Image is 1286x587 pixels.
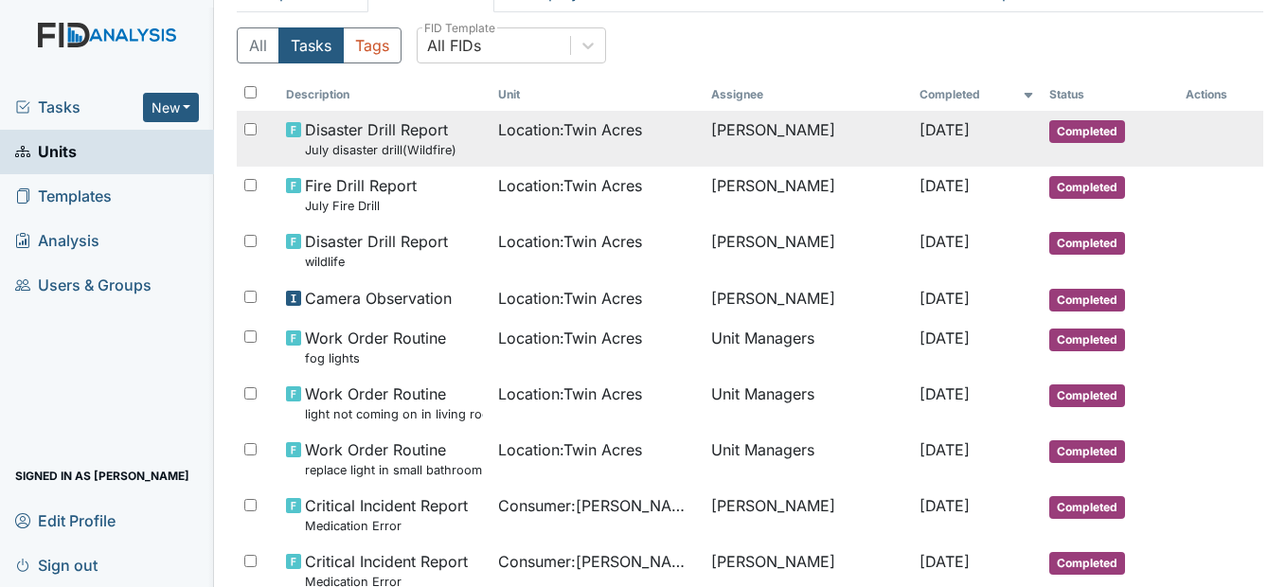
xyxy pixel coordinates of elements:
[278,27,344,63] button: Tasks
[1049,440,1125,463] span: Completed
[704,79,912,111] th: Assignee
[305,118,456,159] span: Disaster Drill Report July disaster drill(Wildfire)
[1178,79,1263,111] th: Actions
[498,327,642,349] span: Location : Twin Acres
[244,86,257,98] input: Toggle All Rows Selected
[498,550,696,573] span: Consumer : [PERSON_NAME][GEOGRAPHIC_DATA]
[498,118,642,141] span: Location : Twin Acres
[920,329,970,347] span: [DATE]
[704,319,912,375] td: Unit Managers
[704,167,912,222] td: [PERSON_NAME]
[1049,289,1125,311] span: Completed
[1049,384,1125,407] span: Completed
[498,438,642,461] span: Location : Twin Acres
[305,327,446,367] span: Work Order Routine fog lights
[920,384,970,403] span: [DATE]
[305,230,448,271] span: Disaster Drill Report wildlife
[920,232,970,251] span: [DATE]
[427,34,481,57] div: All FIDs
[305,461,484,479] small: replace light in small bathroom near bedroom 5
[920,496,970,515] span: [DATE]
[305,287,452,310] span: Camera Observation
[1049,329,1125,351] span: Completed
[704,222,912,278] td: [PERSON_NAME]
[305,405,484,423] small: light not coming on in living room
[704,431,912,487] td: Unit Managers
[704,279,912,319] td: [PERSON_NAME]
[912,79,1043,111] th: Toggle SortBy
[920,176,970,195] span: [DATE]
[15,271,152,300] span: Users & Groups
[1049,120,1125,143] span: Completed
[498,174,642,197] span: Location : Twin Acres
[920,552,970,571] span: [DATE]
[305,517,468,535] small: Medication Error
[498,230,642,253] span: Location : Twin Acres
[305,438,484,479] span: Work Order Routine replace light in small bathroom near bedroom 5
[15,137,77,167] span: Units
[15,96,143,118] a: Tasks
[498,287,642,310] span: Location : Twin Acres
[143,93,200,122] button: New
[15,182,112,211] span: Templates
[237,27,402,63] div: Type filter
[704,111,912,167] td: [PERSON_NAME]
[704,375,912,431] td: Unit Managers
[920,440,970,459] span: [DATE]
[305,197,417,215] small: July Fire Drill
[498,494,696,517] span: Consumer : [PERSON_NAME]
[305,382,484,423] span: Work Order Routine light not coming on in living room
[1042,79,1178,111] th: Toggle SortBy
[343,27,402,63] button: Tags
[15,550,98,579] span: Sign out
[920,289,970,308] span: [DATE]
[1049,496,1125,519] span: Completed
[1049,176,1125,199] span: Completed
[704,487,912,543] td: [PERSON_NAME]
[15,226,99,256] span: Analysis
[305,141,456,159] small: July disaster drill(Wildfire)
[305,253,448,271] small: wildlife
[498,382,642,405] span: Location : Twin Acres
[1049,552,1125,575] span: Completed
[15,461,189,490] span: Signed in as [PERSON_NAME]
[305,494,468,535] span: Critical Incident Report Medication Error
[237,27,279,63] button: All
[278,79,491,111] th: Toggle SortBy
[491,79,704,111] th: Toggle SortBy
[305,349,446,367] small: fog lights
[920,120,970,139] span: [DATE]
[305,174,417,215] span: Fire Drill Report July Fire Drill
[1049,232,1125,255] span: Completed
[15,506,116,535] span: Edit Profile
